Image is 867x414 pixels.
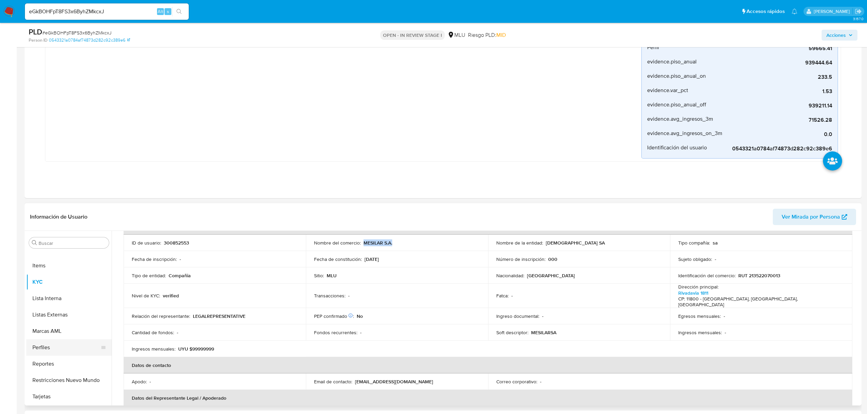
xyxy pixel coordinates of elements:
h4: CP: 11800 - [GEOGRAPHIC_DATA], [GEOGRAPHIC_DATA], [GEOGRAPHIC_DATA] [678,296,841,308]
p: ID de usuario : [132,240,161,246]
span: Riesgo PLD: [468,31,506,39]
input: Buscar usuario o caso... [25,7,189,16]
p: Transacciones : [314,293,345,299]
p: Tipo de entidad : [132,272,166,279]
p: Tipo compañía : [678,240,710,246]
p: LEGALREPRESENTATIVE [193,313,245,319]
p: [GEOGRAPHIC_DATA] [527,272,575,279]
p: Sujeto obligado : [678,256,712,262]
a: Salir [855,8,862,15]
p: Identificación del comercio : [678,272,736,279]
p: Sitio : [314,272,324,279]
p: ximena.felix@mercadolibre.com [814,8,852,15]
input: Buscar [39,240,106,246]
p: 000 [548,256,557,262]
button: KYC [26,274,112,290]
p: - [150,379,151,385]
p: - [715,256,716,262]
p: - [511,293,513,299]
button: Items [26,257,112,274]
p: Apodo : [132,379,147,385]
a: 0543321a0784af74873d282c92c389e6 [49,37,130,43]
a: Notificaciones [792,9,797,14]
h1: Información de Usuario [30,213,87,220]
p: - [540,379,541,385]
p: 300852553 [164,240,189,246]
p: - [360,329,361,336]
p: verified [163,293,179,299]
p: - [725,329,726,336]
p: MESILARSA [531,329,556,336]
p: Egresos mensuales : [678,313,721,319]
button: Perfiles [26,339,106,356]
span: Acciones [826,30,846,41]
span: Ver Mirada por Persona [782,209,840,225]
a: Rivadavia 1811 [678,290,708,296]
p: Fecha de inscripción : [132,256,177,262]
p: RUT 213522070013 [738,272,780,279]
p: Nivel de KYC : [132,293,160,299]
p: Email de contacto : [314,379,352,385]
button: Acciones [822,30,857,41]
p: - [542,313,543,319]
button: Tarjetas [26,388,112,405]
span: s [167,8,169,15]
p: Cantidad de fondos : [132,329,174,336]
p: Dirección principal : [678,284,719,290]
button: Ver Mirada por Persona [773,209,856,225]
p: OPEN - IN REVIEW STAGE I [380,30,445,40]
button: Listas Externas [26,307,112,323]
p: - [348,293,350,299]
button: Restricciones Nuevo Mundo [26,372,112,388]
p: Fecha de constitución : [314,256,362,262]
button: Buscar [32,240,37,246]
p: PEP confirmado : [314,313,354,319]
th: Datos de contacto [124,357,852,373]
span: MID [496,31,506,39]
p: [DATE] [365,256,379,262]
button: Reportes [26,356,112,372]
th: Datos del Representante Legal / Apoderado [124,390,852,406]
button: Lista Interna [26,290,112,307]
p: Ingresos mensuales : [132,346,175,352]
button: search-icon [172,7,186,16]
p: [DEMOGRAPHIC_DATA] SA [546,240,605,246]
p: sa [713,240,718,246]
span: Alt [158,8,163,15]
p: - [177,329,178,336]
div: MLU [447,31,465,39]
span: Accesos rápidos [747,8,785,15]
p: Número de inscripción : [496,256,545,262]
p: Fatca : [496,293,509,299]
p: Nombre del comercio : [314,240,361,246]
p: Fondos recurrentes : [314,329,357,336]
span: 3.157.0 [853,16,864,21]
p: Soft descriptor : [496,329,528,336]
p: Nombre de la entidad : [496,240,543,246]
p: Relación del representante : [132,313,190,319]
p: Ingreso documental : [496,313,539,319]
p: Nacionalidad : [496,272,524,279]
button: Marcas AML [26,323,112,339]
b: PLD [29,26,42,37]
p: No [357,313,363,319]
p: - [180,256,181,262]
b: Person ID [29,37,47,43]
span: # eGkBOHFpT8FS3x6ByhZMkcxJ [42,29,112,36]
p: UYU $99999999 [178,346,214,352]
p: Compañia [169,272,191,279]
p: MESILAR S.A. [364,240,392,246]
p: [EMAIL_ADDRESS][DOMAIN_NAME] [355,379,433,385]
p: MLU [327,272,337,279]
p: Ingresos mensuales : [678,329,722,336]
p: - [724,313,725,319]
p: Correo corporativo : [496,379,537,385]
